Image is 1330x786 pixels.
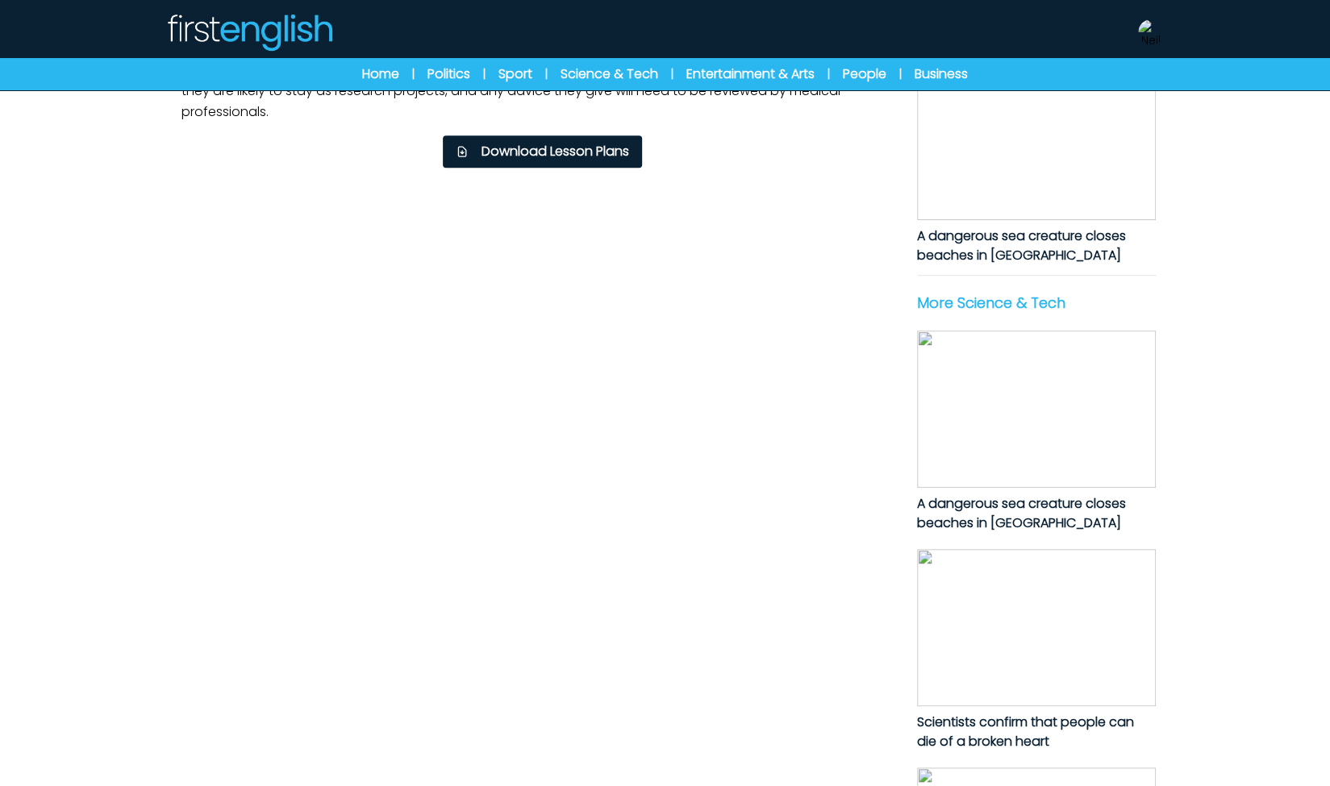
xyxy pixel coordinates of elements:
[917,549,1156,706] img: sJcZE2veGszyZwGZtBFXsDu0aWAEufSJiIbPTX9A.jpg
[165,13,333,52] img: Logo
[899,66,902,82] span: |
[917,63,1156,265] a: A dangerous sea creature closes beaches in [GEOGRAPHIC_DATA]
[561,64,658,84] a: Science & Tech
[917,331,1156,488] img: TTol6ccKfNQcgHn1ETVpi39jKGd56fREY8GgoUaf.jpg
[362,64,399,84] a: Home
[1138,19,1164,45] img: Neil Storey
[917,331,1156,533] a: A dangerous sea creature closes beaches in [GEOGRAPHIC_DATA]
[483,66,486,82] span: |
[443,135,642,168] button: Download Lesson Plans
[671,66,673,82] span: |
[917,227,1126,264] span: A dangerous sea creature closes beaches in [GEOGRAPHIC_DATA]
[917,713,1134,751] span: Scientists confirm that people can die of a broken heart
[498,64,532,84] a: Sport
[828,66,830,82] span: |
[917,494,1126,532] span: A dangerous sea creature closes beaches in [GEOGRAPHIC_DATA]
[917,63,1156,220] img: TTol6ccKfNQcgHn1ETVpi39jKGd56fREY8GgoUaf.jpg
[843,64,886,84] a: People
[545,66,548,82] span: |
[686,64,815,84] a: Entertainment & Arts
[915,64,968,84] a: Business
[917,549,1156,751] a: Scientists confirm that people can die of a broken heart
[427,64,470,84] a: Politics
[917,292,1156,314] p: More Science & Tech
[412,66,415,82] span: |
